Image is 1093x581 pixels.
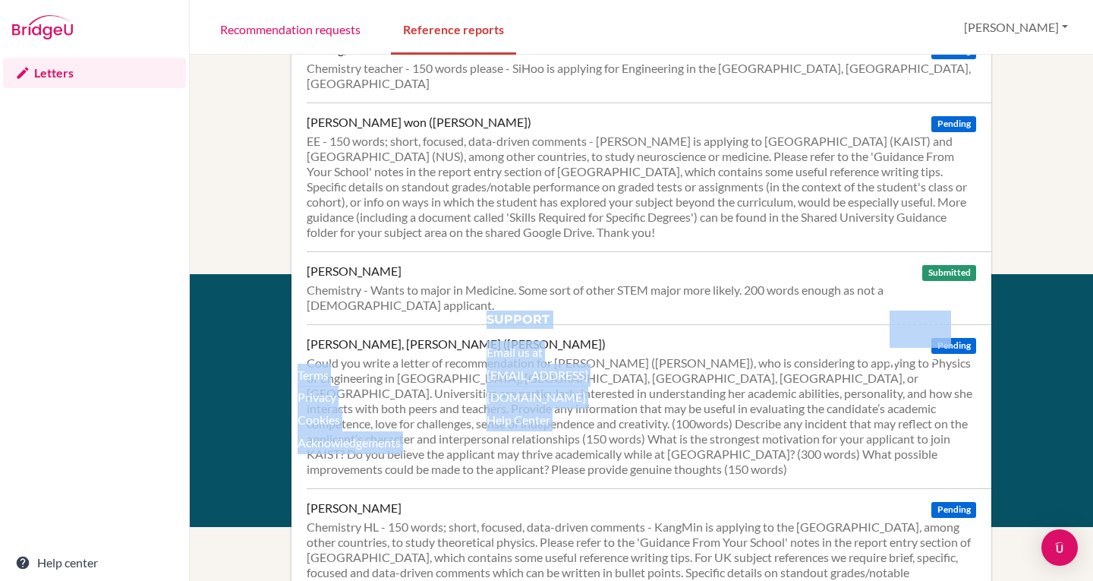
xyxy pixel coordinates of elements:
span: Pending [931,116,975,132]
a: Privacy [298,390,336,404]
div: Chemistry teacher - 150 words please - SiHoo is applying for Engineering in the [GEOGRAPHIC_DATA]... [307,61,976,91]
div: EE - 150 words; short, focused, data-driven comments - [PERSON_NAME] is applying to [GEOGRAPHIC_D... [307,134,976,240]
div: [PERSON_NAME] [307,500,402,516]
button: [PERSON_NAME] [957,13,1075,42]
div: Support [487,311,627,329]
a: Help center [3,548,186,578]
a: Letters [3,58,186,88]
span: Pending [931,502,975,518]
a: Cookies [298,412,340,427]
a: Acknowledgements [298,435,401,450]
a: Hwang, SiHoo Pending Chemistry teacher - 150 words please - SiHoo is applying for Engineering in ... [307,30,991,103]
a: Terms [298,368,329,382]
div: About [298,311,452,329]
span: Submitted [922,265,975,281]
a: [PERSON_NAME] won ([PERSON_NAME]) Pending EE - 150 words; short, focused, data-driven comments - ... [307,103,991,251]
a: Reference reports [391,2,516,55]
img: Bridge-U [12,15,73,39]
a: Email us at [EMAIL_ADDRESS][DOMAIN_NAME] [487,345,588,404]
div: [PERSON_NAME] won ([PERSON_NAME]) [307,115,531,130]
a: [PERSON_NAME] Submitted Chemistry - Wants to major in Medicine. Some sort of other STEM major mor... [307,251,991,324]
a: Resources [298,345,351,359]
div: Chemistry - Wants to major in Medicine. Some sort of other STEM major more likely. 200 words enou... [307,283,976,313]
a: Recommendation requests [208,2,373,55]
div: [PERSON_NAME] [307,264,402,279]
div: Open Intercom Messenger [1041,529,1078,566]
img: logo_white@2x-f4f0deed5e89b7ecb1c2cc34c3e3d731f90f0f143d5ea2071677605dd97b5244.png [890,311,951,336]
a: Help Center [487,412,550,427]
